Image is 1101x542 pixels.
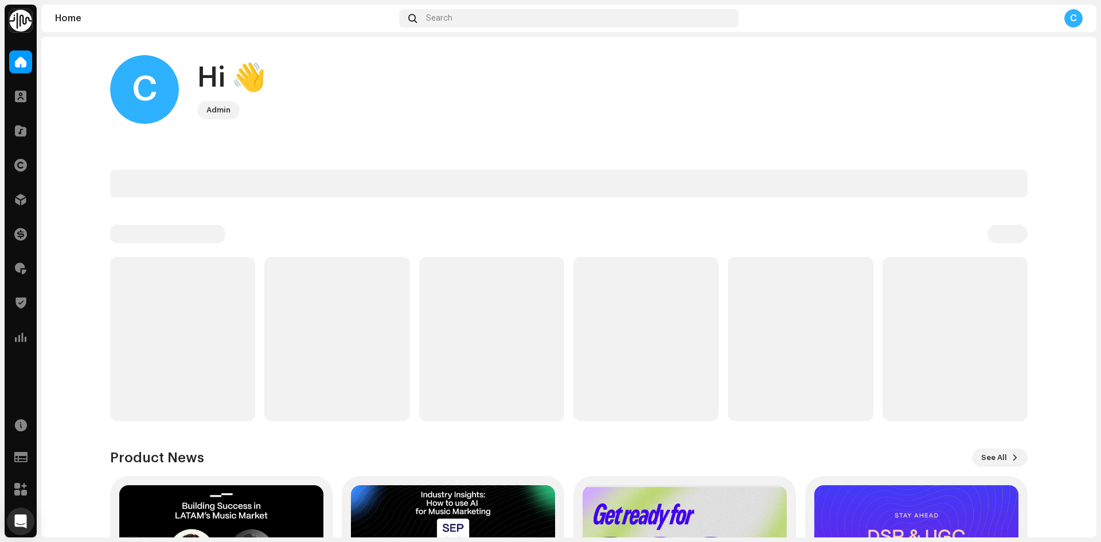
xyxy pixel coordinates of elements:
div: C [1064,9,1083,28]
span: Search [426,14,452,23]
img: 0f74c21f-6d1c-4dbc-9196-dbddad53419e [9,9,32,32]
div: Hi 👋 [197,60,266,96]
div: C [110,55,179,124]
div: Admin [206,103,231,117]
div: Home [55,14,395,23]
h3: Product News [110,449,204,467]
button: See All [972,449,1028,467]
span: See All [981,446,1007,469]
div: Open Intercom Messenger [7,508,34,535]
